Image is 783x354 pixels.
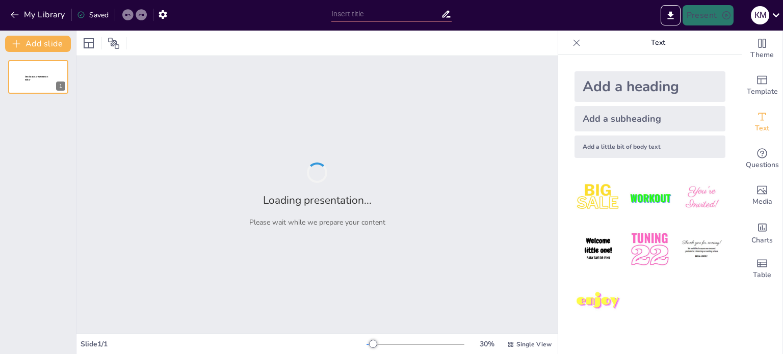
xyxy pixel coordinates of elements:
[752,196,772,207] span: Media
[755,123,769,134] span: Text
[753,269,771,281] span: Table
[747,86,778,97] span: Template
[742,104,782,141] div: Add text boxes
[575,135,725,158] div: Add a little bit of body text
[56,81,65,91] div: 1
[746,159,779,171] span: Questions
[742,214,782,251] div: Add charts and graphs
[108,37,120,49] span: Position
[331,7,441,21] input: Insert title
[626,174,673,222] img: 2.jpeg
[751,235,773,246] span: Charts
[81,35,97,51] div: Layout
[575,226,622,273] img: 4.jpeg
[678,174,725,222] img: 3.jpeg
[742,67,782,104] div: Add ready made slides
[263,193,372,207] h2: Loading presentation...
[683,5,734,25] button: Present
[25,75,48,81] span: Sendsteps presentation editor
[5,36,71,52] button: Add slide
[516,340,552,348] span: Single View
[8,60,68,94] div: 1
[742,177,782,214] div: Add images, graphics, shapes or video
[77,10,109,20] div: Saved
[575,174,622,222] img: 1.jpeg
[575,106,725,131] div: Add a subheading
[751,5,769,25] button: К М
[475,339,499,349] div: 30 %
[742,251,782,287] div: Add a table
[742,31,782,67] div: Change the overall theme
[575,71,725,102] div: Add a heading
[742,141,782,177] div: Get real-time input from your audience
[678,226,725,273] img: 6.jpeg
[751,6,769,24] div: К М
[626,226,673,273] img: 5.jpeg
[81,339,367,349] div: Slide 1 / 1
[585,31,732,55] p: Text
[750,49,774,61] span: Theme
[575,278,622,325] img: 7.jpeg
[249,217,385,227] p: Please wait while we prepare your content
[8,7,69,23] button: My Library
[661,5,681,25] button: Export to PowerPoint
